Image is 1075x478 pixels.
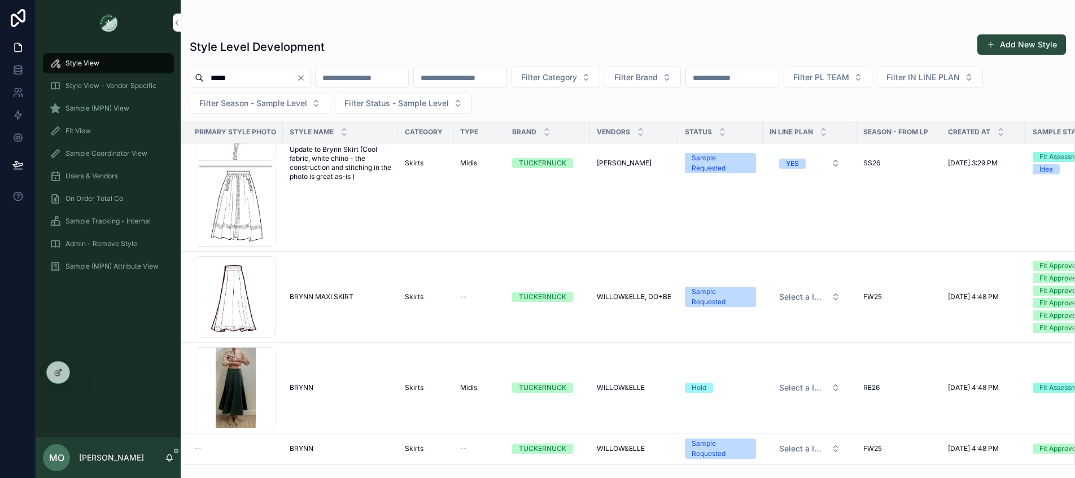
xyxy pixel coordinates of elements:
a: Select Button [770,377,850,398]
span: Primary Style Photo [195,128,276,137]
span: Type [460,128,478,137]
span: Created at [948,128,990,137]
button: Select Button [335,93,472,114]
div: YES [786,159,799,169]
span: Filter Category [521,72,577,83]
span: BRYNN [290,444,313,453]
span: Sample (MPN) Attribute View [65,262,159,271]
a: Select Button [770,152,850,174]
span: Skirts [405,383,423,392]
button: Select Button [512,67,600,88]
a: RE26 [863,383,934,392]
span: Users & Vendors [65,172,118,181]
a: -- [460,444,499,453]
div: Idea [1039,164,1053,174]
span: RE26 [863,383,880,392]
a: FW25 [863,444,934,453]
span: -- [460,292,467,301]
span: [PERSON_NAME] [597,159,652,168]
span: Sample Tracking - Internal [65,217,151,226]
a: Midis [460,159,499,168]
span: [DATE] 4:48 PM [948,383,999,392]
a: BRYNN [290,444,391,453]
span: On Order Total Co [65,194,123,203]
button: Select Button [770,153,849,173]
span: Midis [460,383,477,392]
span: Admin - Remove Style [65,239,137,248]
div: Sample Requested [692,287,749,307]
p: [PERSON_NAME] [79,452,144,463]
button: Add New Style [977,34,1066,55]
a: [DATE] 3:29 PM [948,159,1019,168]
span: Filter Status - Sample Level [344,98,449,109]
span: [DATE] 3:29 PM [948,159,998,168]
span: Sample Coordinator View [65,149,147,158]
span: Midis [460,159,477,168]
span: Vendors [597,128,630,137]
span: Skirts [405,292,423,301]
span: Brand [512,128,536,137]
a: [DATE] 4:48 PM [948,292,1019,301]
span: [DATE] 4:48 PM [948,444,999,453]
a: Fit View [43,121,174,141]
a: TUCKERNUCK [512,292,583,302]
a: Sample Requested [685,153,756,173]
button: Clear [296,73,310,82]
a: FW25 [863,292,934,301]
a: On Order Total Co [43,188,174,209]
a: TUCKERNUCK [512,383,583,393]
a: [DATE] 4:48 PM [948,444,1019,453]
button: Select Button [877,67,983,88]
span: Style View [65,59,99,68]
div: Sample Requested [692,153,749,173]
span: BRYNN MAXI SKIRT [290,292,353,301]
a: Users & Vendors [43,166,174,186]
div: TUCKERNUCK [519,383,566,393]
span: IN LINE PLAN [770,128,813,137]
span: Sample (MPN) View [65,104,129,113]
span: Filter Brand [614,72,658,83]
a: WILLOW&ELLE [597,383,671,392]
button: Select Button [770,378,849,398]
span: Skirts [405,444,423,453]
a: Select Button [770,438,850,459]
span: Status [685,128,712,137]
span: Filter Season - Sample Level [199,98,307,109]
div: Sample Requested [692,438,749,459]
a: Skirts [405,292,447,301]
a: Sample Tracking - Internal [43,211,174,231]
a: Sample Requested [685,438,756,459]
span: MO [49,451,64,464]
span: Style Name [290,128,334,137]
div: TUCKERNUCK [519,292,566,302]
a: Style View - Vendor Specific [43,76,174,96]
button: Select Button [770,287,849,307]
span: Style View - Vendor Specific [65,81,156,90]
a: Midis [460,383,499,392]
span: Skirts [405,159,423,168]
span: WILLOW&ELLE [597,383,645,392]
span: FW25 [863,444,882,453]
a: Sample (MPN) Attribute View [43,256,174,277]
a: Skirts [405,383,447,392]
div: scrollable content [36,45,181,291]
button: Select Button [190,93,330,114]
div: Hold [692,383,706,393]
a: SS26 [863,159,934,168]
a: Sample Requested [685,287,756,307]
button: Select Button [605,67,681,88]
span: Filter IN LINE PLAN [886,72,960,83]
button: Select Button [770,438,849,459]
a: TUCKERNUCK [512,444,583,454]
span: Update to Brynn Skirt (Cool fabric, white chino - the construction and stitching in the photo is ... [290,145,391,181]
a: Style View [43,53,174,73]
a: WILLOW&ELLE, DO+BE [597,292,671,301]
a: Select Button [770,286,850,308]
a: WILLOW&ELLE [597,444,671,453]
h1: Style Level Development [190,39,325,55]
a: BRYNN MAXI SKIRT [290,292,391,301]
a: Admin - Remove Style [43,234,174,254]
span: FW25 [863,292,882,301]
